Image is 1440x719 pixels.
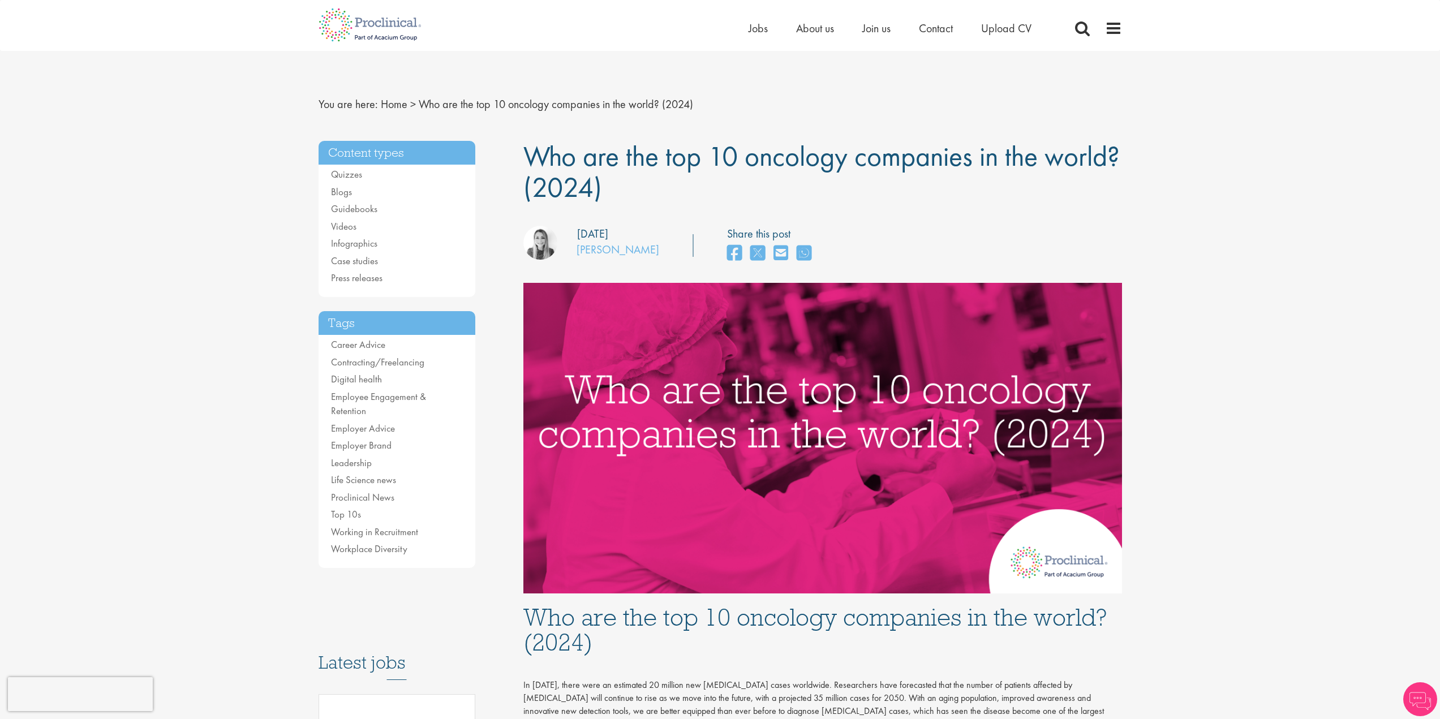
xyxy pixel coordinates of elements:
a: About us [796,21,834,36]
h3: Latest jobs [319,625,476,680]
a: [PERSON_NAME] [577,242,659,257]
a: breadcrumb link [381,97,407,111]
a: Case studies [331,255,378,267]
iframe: reCAPTCHA [8,677,153,711]
span: You are here: [319,97,378,111]
a: share on email [773,242,788,266]
a: Employer Brand [331,439,392,451]
a: Contracting/Freelancing [331,356,424,368]
span: Who are the top 10 oncology companies in the world? (2024) [419,97,693,111]
a: Top 10s [331,508,361,520]
a: Leadership [331,457,372,469]
a: Digital health [331,373,382,385]
label: Share this post [727,226,817,242]
a: share on twitter [750,242,765,266]
a: Working in Recruitment [331,526,418,538]
a: Join us [862,21,891,36]
a: share on whats app [797,242,811,266]
a: Employee Engagement & Retention [331,390,426,417]
a: Employer Advice [331,422,395,434]
a: share on facebook [727,242,742,266]
a: Infographics [331,237,377,249]
a: Career Advice [331,338,385,351]
a: Upload CV [981,21,1031,36]
h1: Who are the top 10 oncology companies in the world? (2024) [523,605,1122,655]
a: Life Science news [331,473,396,486]
img: Hannah Burke [523,226,557,260]
span: Who are the top 10 oncology companies in the world? (2024) [523,138,1120,205]
div: [DATE] [577,226,608,242]
h3: Tags [319,311,476,335]
a: Proclinical News [331,491,394,503]
a: Blogs [331,186,352,198]
a: Guidebooks [331,203,377,215]
a: Jobs [749,21,768,36]
a: Quizzes [331,168,362,180]
h3: Content types [319,141,476,165]
a: Contact [919,21,953,36]
a: Videos [331,220,356,233]
span: > [410,97,416,111]
a: Press releases [331,272,382,284]
a: Workplace Diversity [331,543,407,555]
img: Chatbot [1403,682,1437,716]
